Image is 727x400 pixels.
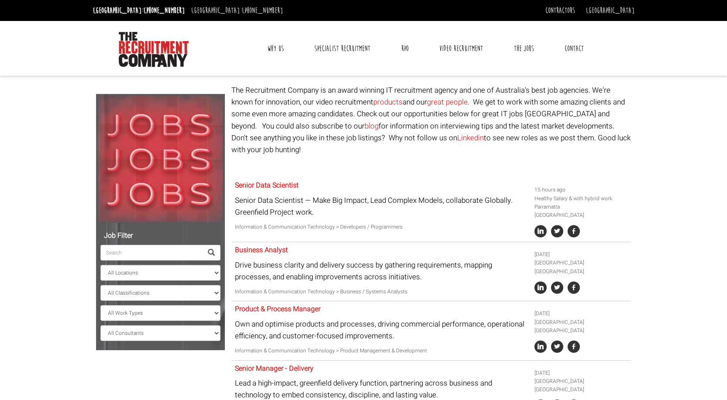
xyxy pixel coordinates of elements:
[119,32,189,67] img: The Recruitment Company
[395,38,415,59] a: RPO
[507,38,541,59] a: The Jobs
[261,38,290,59] a: Why Us
[365,121,379,132] a: blog
[189,3,285,17] li: [GEOGRAPHIC_DATA]:
[231,84,631,156] p: The Recruitment Company is an award winning IT recruitment agency and one of Australia's best job...
[96,94,225,223] img: Jobs, Jobs, Jobs
[558,38,590,59] a: Contact
[100,232,221,240] h5: Job Filter
[545,6,575,15] a: Contractors
[457,132,484,143] a: Linkedin
[586,6,634,15] a: [GEOGRAPHIC_DATA]
[427,97,468,108] a: great people
[373,97,403,108] a: products
[242,6,283,15] a: [PHONE_NUMBER]
[308,38,377,59] a: Specialist Recruitment
[433,38,489,59] a: Video Recruitment
[144,6,185,15] a: [PHONE_NUMBER]
[100,245,203,261] input: Search
[235,180,299,191] a: Senior Data Scientist
[91,3,187,17] li: [GEOGRAPHIC_DATA]:
[534,186,628,194] li: 15 hours ago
